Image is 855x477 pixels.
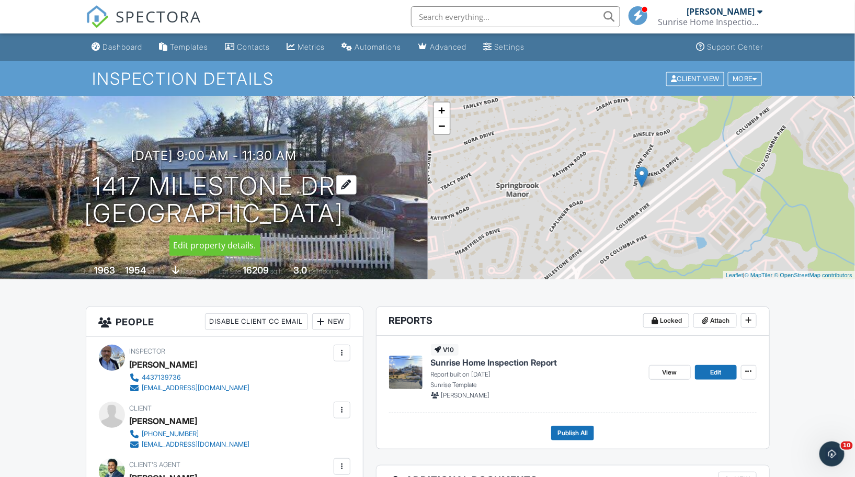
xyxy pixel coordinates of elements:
a: [EMAIL_ADDRESS][DOMAIN_NAME] [130,383,250,393]
a: Client View [665,74,727,82]
div: Support Center [708,42,763,51]
a: [PHONE_NUMBER] [130,429,250,439]
a: © OpenStreetMap contributors [774,272,852,278]
div: 1954 [125,265,146,276]
h3: People [86,307,363,337]
h1: 1417 Milestone Dr [GEOGRAPHIC_DATA] [84,173,344,228]
div: [EMAIL_ADDRESS][DOMAIN_NAME] [142,440,250,449]
div: 16209 [243,265,269,276]
a: Templates [155,38,213,57]
h1: Inspection Details [92,70,762,88]
div: Contacts [237,42,270,51]
div: Advanced [430,42,467,51]
iframe: Intercom live chat [819,441,845,467]
span: SPECTORA [116,5,202,27]
span: basement [181,267,209,275]
div: | [723,271,855,280]
span: Client's Agent [130,461,181,469]
div: Sunrise Home Inspections, LLC [658,17,763,27]
a: Support Center [692,38,768,57]
a: Zoom in [434,103,450,118]
div: Client View [666,72,724,86]
div: 4437139736 [142,373,181,382]
div: Metrics [298,42,325,51]
a: Settings [480,38,529,57]
span: 10 [841,441,853,450]
input: Search everything... [411,6,620,27]
div: Disable Client CC Email [205,313,308,330]
a: SPECTORA [86,14,202,36]
span: Lot Size [219,267,241,275]
div: [PHONE_NUMBER] [142,430,199,438]
div: [PERSON_NAME] [130,413,198,429]
h3: [DATE] 9:00 am - 11:30 am [131,149,297,163]
div: [PERSON_NAME] [687,6,755,17]
a: Automations (Basic) [338,38,406,57]
span: bathrooms [309,267,338,275]
a: Zoom out [434,118,450,134]
span: Inspector [130,347,166,355]
a: [EMAIL_ADDRESS][DOMAIN_NAME] [130,439,250,450]
div: 3.0 [293,265,307,276]
a: Metrics [283,38,329,57]
a: Contacts [221,38,275,57]
div: 1963 [94,265,115,276]
span: Client [130,404,152,412]
span: sq.ft. [270,267,283,275]
a: Dashboard [88,38,147,57]
a: Leaflet [726,272,743,278]
div: Settings [495,42,525,51]
a: 4437139736 [130,372,250,383]
span: sq. ft. [147,267,162,275]
div: Automations [355,42,402,51]
a: Advanced [414,38,471,57]
img: The Best Home Inspection Software - Spectora [86,5,109,28]
span: Built [81,267,93,275]
a: © MapTiler [745,272,773,278]
div: [EMAIL_ADDRESS][DOMAIN_NAME] [142,384,250,392]
div: More [728,72,762,86]
div: New [312,313,350,330]
div: Templates [170,42,209,51]
div: [PERSON_NAME] [130,357,198,372]
div: Dashboard [103,42,143,51]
